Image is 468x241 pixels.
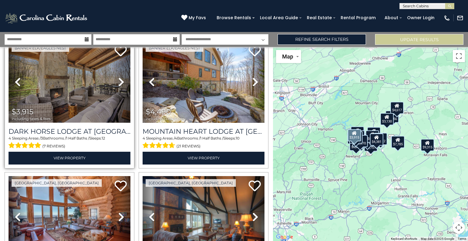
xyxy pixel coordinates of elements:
[66,136,89,140] span: 1 Half Baths /
[9,152,130,164] a: View Property
[12,107,34,116] span: $3,915
[351,126,364,139] div: $4,218
[348,129,361,141] div: $3,915
[12,117,51,121] span: including taxes & fees
[338,13,379,23] a: Rental Program
[102,136,105,140] span: 12
[453,50,465,62] button: Toggle fullscreen view
[374,133,387,145] div: $5,312
[9,127,130,136] a: Dark Horse Lodge at [GEOGRAPHIC_DATA]
[143,127,264,136] a: Mountain Heart Lodge at [GEOGRAPHIC_DATA]
[257,13,301,23] a: Local Area Guide
[364,139,378,151] div: $3,751
[236,136,239,140] span: 10
[189,15,206,21] span: My Favs
[5,12,89,24] img: White-1-2.png
[353,135,368,147] div: $12,670
[349,139,363,151] div: $3,026
[146,117,185,121] span: including taxes & fees
[143,127,264,136] h3: Mountain Heart Lodge at Eagles Nest
[453,222,465,234] button: Map camera controls
[41,136,43,140] span: 3
[9,41,130,123] img: thumbnail_164375637.jpeg
[278,34,366,45] a: Refine Search Filters
[304,13,335,23] a: Real Estate
[421,237,454,240] span: Map data ©2025 Google
[175,136,177,140] span: 4
[381,13,401,23] a: About
[9,136,130,150] div: Sleeping Areas / Bathrooms / Sleeps:
[181,15,207,21] a: My Favs
[367,127,381,139] div: $6,240
[458,237,466,240] a: Terms (opens in new tab)
[214,13,254,23] a: Browse Rentals
[12,179,102,187] a: [GEOGRAPHIC_DATA], [GEOGRAPHIC_DATA]
[444,15,450,21] img: phone-regular-white.png
[143,152,264,164] a: View Property
[146,179,236,187] a: [GEOGRAPHIC_DATA], [GEOGRAPHIC_DATA]
[115,45,127,58] a: Add to favorites
[249,45,261,58] a: Add to favorites
[282,53,293,60] span: Map
[366,130,379,143] div: $5,039
[146,107,171,116] span: $4,490
[391,136,405,148] div: $7,785
[143,41,264,123] img: thumbnail_163263019.jpeg
[200,136,223,140] span: 1 Half Baths /
[349,131,363,143] div: $4,490
[275,233,295,241] a: Open this area in Google Maps (opens a new window)
[12,44,69,52] a: Banner Elk/Eagles Nest
[115,180,127,193] a: Add to favorites
[143,136,264,150] div: Sleeping Areas / Bathrooms / Sleeps:
[390,101,404,114] div: $4,617
[146,44,203,52] a: Banner Elk/Eagles Nest
[370,133,383,146] div: $4,381
[380,113,394,125] div: $3,130
[275,233,295,241] img: Google
[249,180,261,193] a: Add to favorites
[404,13,438,23] a: Owner Login
[421,139,434,151] div: $9,315
[457,15,463,21] img: mail-regular-white.png
[9,127,130,136] h3: Dark Horse Lodge at Eagles Nest
[375,34,463,45] button: Update Results
[176,142,200,150] span: (21 reviews)
[391,237,417,241] button: Keyboard shortcuts
[9,136,11,140] span: 4
[276,50,301,63] button: Change map style
[42,142,65,150] span: (7 reviews)
[143,136,145,140] span: 4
